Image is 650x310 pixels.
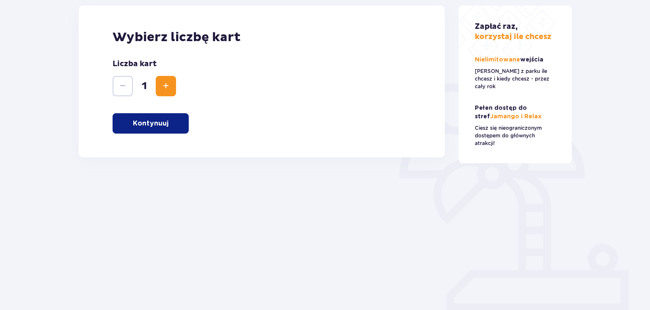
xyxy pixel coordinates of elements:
button: Decrease [113,76,133,96]
p: Kontynuuj [133,119,168,128]
span: wejścia [520,57,543,63]
p: korzystaj ile chcesz [475,22,551,42]
p: Ciesz się nieograniczonym dostępem do głównych atrakcji! [475,124,556,147]
span: 1 [135,80,154,92]
span: Zapłać raz, [475,22,518,31]
p: Liczba kart [113,59,157,69]
p: Nielimitowane [475,56,545,64]
p: [PERSON_NAME] z parku ile chcesz i kiedy chcesz - przez cały rok [475,67,556,90]
button: Increase [156,76,176,96]
p: Jamango i Relax [475,104,556,121]
p: Wybierz liczbę kart [113,29,411,45]
button: Kontynuuj [113,113,189,134]
span: Pełen dostęp do stref [475,105,527,120]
